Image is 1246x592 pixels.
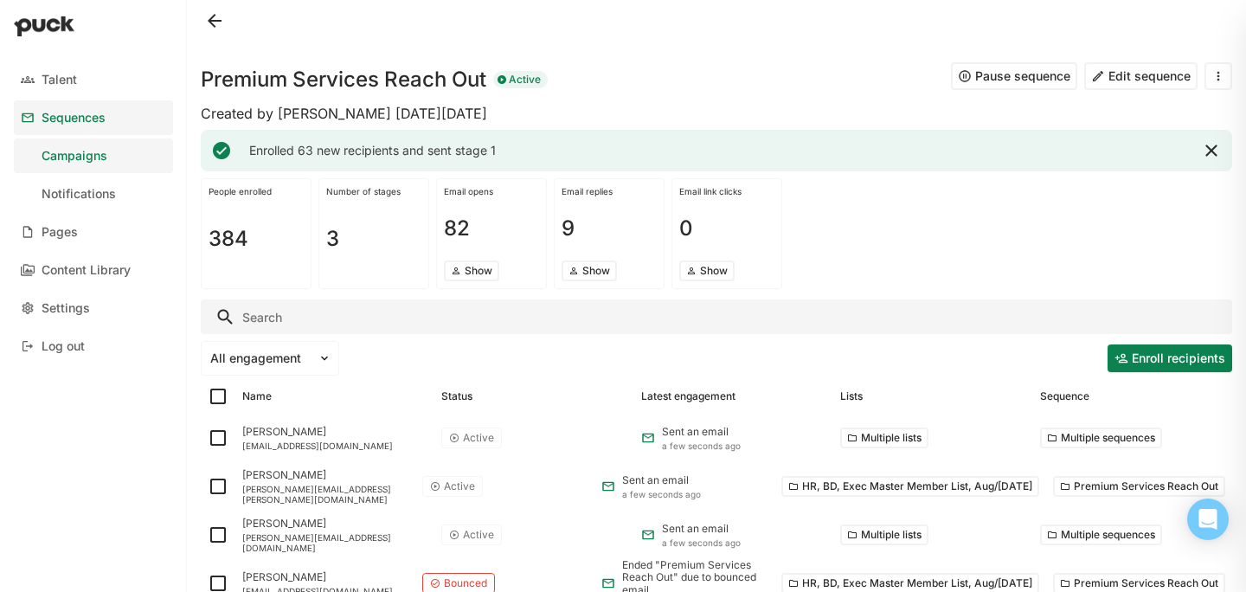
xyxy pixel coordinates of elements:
[951,62,1077,90] button: Pause sequence
[42,225,78,240] div: Pages
[209,228,248,249] h1: 384
[242,532,427,553] div: [PERSON_NAME][EMAIL_ADDRESS][DOMAIN_NAME]
[463,529,494,541] div: Active
[201,104,1232,123] div: Created by [PERSON_NAME] [DATE][DATE]
[441,390,472,402] div: Status
[662,537,741,548] div: a few seconds ago
[562,186,657,196] div: Email replies
[242,484,408,505] div: [PERSON_NAME][EMAIL_ADDRESS][PERSON_NAME][DOMAIN_NAME]
[14,215,173,249] a: Pages
[662,523,741,535] div: Sent an email
[493,71,548,88] div: Active
[14,253,173,287] a: Content Library
[444,577,487,589] div: Bounced
[622,474,701,486] div: Sent an email
[42,149,107,164] div: Campaigns
[209,186,304,196] div: People enrolled
[14,138,173,173] a: Campaigns
[42,263,131,278] div: Content Library
[463,432,494,444] div: Active
[562,261,617,281] button: Show
[1040,524,1162,545] button: More options
[242,390,272,402] div: Name
[1084,62,1198,90] button: Edit sequence
[242,571,408,583] div: [PERSON_NAME]
[840,390,863,402] div: Lists
[444,218,470,239] h1: 82
[840,428,928,448] button: More options
[326,228,339,249] h1: 3
[1053,476,1225,497] button: Premium Services Reach Out
[242,518,427,530] div: [PERSON_NAME]
[1040,428,1162,448] button: More options
[662,441,741,451] div: a few seconds ago
[242,469,408,481] div: [PERSON_NAME]
[662,426,741,438] div: Sent an email
[42,111,106,125] div: Sequences
[444,261,499,281] button: Show
[14,100,173,135] a: Sequences
[42,301,90,316] div: Settings
[679,218,693,239] h1: 0
[242,441,427,451] div: [EMAIL_ADDRESS][DOMAIN_NAME]
[42,187,116,202] div: Notifications
[1187,499,1229,540] div: Open Intercom Messenger
[242,426,427,438] div: [PERSON_NAME]
[14,291,173,325] a: Settings
[641,390,735,402] div: Latest engagement
[326,186,421,196] div: Number of stages
[679,186,774,196] div: Email link clicks
[1040,390,1089,402] div: Sequence
[1108,344,1232,372] button: Enroll recipients
[781,476,1039,497] button: HR, BD, Exec Master Member List, Aug/[DATE]
[562,218,575,239] h1: 9
[444,186,539,196] div: Email opens
[201,299,1232,334] input: Search
[42,339,85,354] div: Log out
[42,73,77,87] div: Talent
[14,177,173,211] a: Notifications
[249,144,496,158] div: Enrolled 63 new recipients and sent stage 1
[201,69,486,90] h1: Premium Services Reach Out
[679,261,735,281] button: Show
[622,489,701,499] div: a few seconds ago
[14,62,173,97] a: Talent
[840,524,928,545] button: More options
[444,480,475,492] div: Active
